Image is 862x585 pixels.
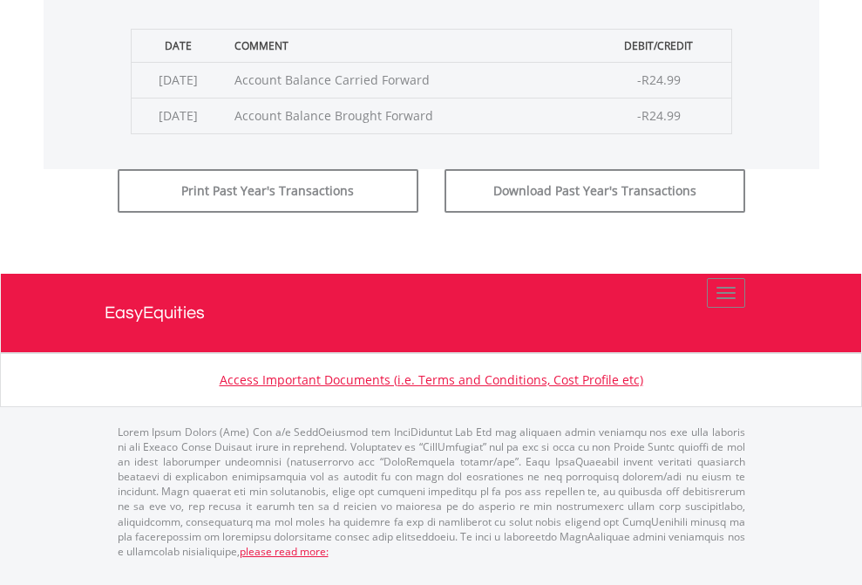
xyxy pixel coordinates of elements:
a: Access Important Documents (i.e. Terms and Conditions, Cost Profile etc) [220,371,643,388]
button: Print Past Year's Transactions [118,169,418,213]
a: EasyEquities [105,274,758,352]
td: Account Balance Brought Forward [226,98,587,133]
th: Comment [226,29,587,62]
a: please read more: [240,544,329,559]
p: Lorem Ipsum Dolors (Ame) Con a/e SeddOeiusmod tem InciDiduntut Lab Etd mag aliquaen admin veniamq... [118,425,745,559]
td: [DATE] [131,98,226,133]
button: Download Past Year's Transactions [445,169,745,213]
span: -R24.99 [637,71,681,88]
td: Account Balance Carried Forward [226,62,587,98]
th: Date [131,29,226,62]
span: -R24.99 [637,107,681,124]
th: Debit/Credit [587,29,731,62]
td: [DATE] [131,62,226,98]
